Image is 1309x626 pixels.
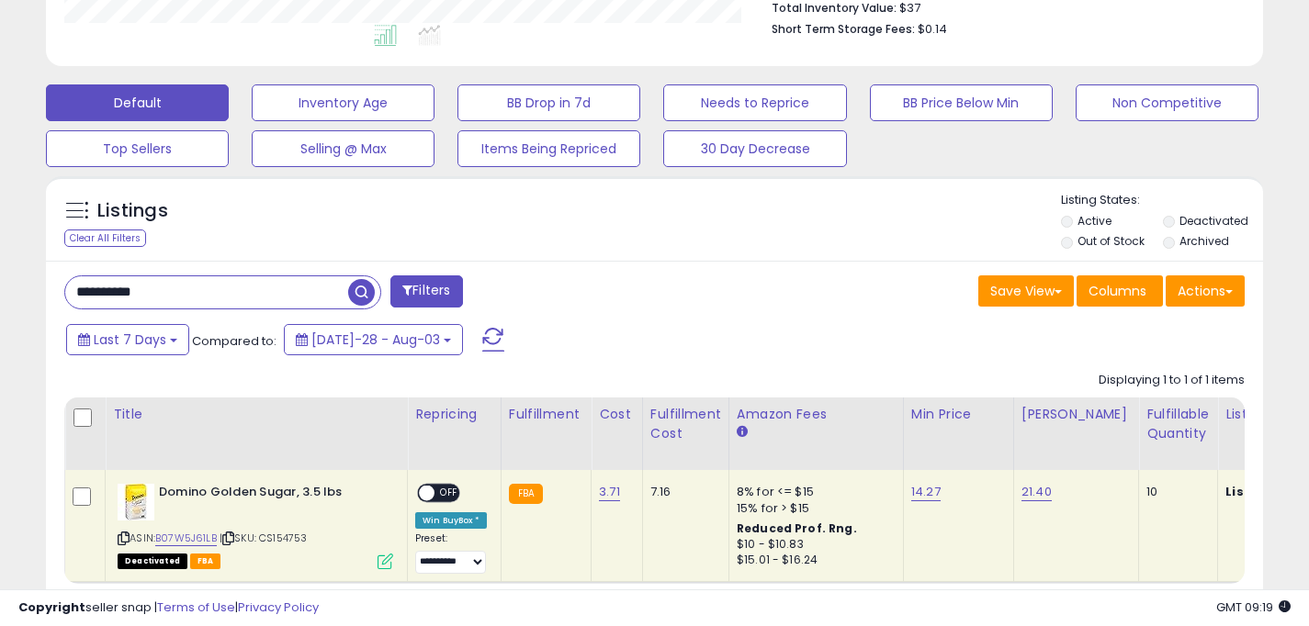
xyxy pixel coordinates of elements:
img: 41r7m2KhQKL._SL40_.jpg [118,484,154,520]
b: Reduced Prof. Rng. [737,520,857,536]
small: Amazon Fees. [737,424,748,441]
div: $10 - $10.83 [737,537,889,553]
span: Columns [1089,282,1146,300]
button: Default [46,84,229,121]
div: seller snap | | [18,599,319,617]
button: BB Drop in 7d [457,84,640,121]
button: Top Sellers [46,130,229,167]
div: 8% for <= $15 [737,484,889,500]
label: Out of Stock [1078,233,1145,249]
label: Active [1078,213,1112,229]
span: OFF [434,486,464,501]
div: Fulfillment [509,405,583,424]
a: B07W5J61LB [155,531,217,546]
span: | SKU: CS154753 [220,531,308,545]
div: ASIN: [118,484,393,567]
button: BB Price Below Min [870,84,1053,121]
b: Short Term Storage Fees: [772,21,915,37]
button: Inventory Age [252,84,434,121]
div: [PERSON_NAME] [1021,405,1131,424]
div: 15% for > $15 [737,500,889,517]
div: Displaying 1 to 1 of 1 items [1099,372,1245,389]
a: 21.40 [1021,483,1052,501]
div: Clear All Filters [64,229,146,247]
b: Domino Golden Sugar, 3.5 lbs [159,484,382,506]
button: Needs to Reprice [663,84,846,121]
b: Listed Price: [1225,483,1309,500]
div: Cost [599,405,635,424]
button: [DATE]-28 - Aug-03 [284,324,463,355]
a: Terms of Use [157,598,235,616]
button: Items Being Repriced [457,130,640,167]
span: Compared to: [192,332,276,350]
div: Fulfillable Quantity [1146,405,1210,443]
span: $0.14 [918,20,947,38]
span: Last 7 Days [94,330,166,349]
h5: Listings [97,198,168,224]
button: Actions [1166,275,1245,307]
small: FBA [509,484,543,504]
span: 2025-08-11 09:19 GMT [1216,598,1291,616]
span: All listings that are unavailable for purchase on Amazon for any reason other than out-of-stock [118,553,187,569]
div: Win BuyBox * [415,512,487,529]
span: FBA [190,553,221,569]
button: Non Competitive [1076,84,1258,121]
div: Title [113,405,400,424]
div: Repricing [415,405,493,424]
div: $15.01 - $16.24 [737,553,889,568]
button: 30 Day Decrease [663,130,846,167]
div: Fulfillment Cost [650,405,721,443]
button: Columns [1077,275,1163,307]
div: Preset: [415,532,487,574]
label: Archived [1179,233,1229,249]
div: Amazon Fees [737,405,896,424]
strong: Copyright [18,598,85,616]
div: 10 [1146,484,1203,500]
p: Listing States: [1061,192,1263,209]
a: 3.71 [599,483,620,501]
span: [DATE]-28 - Aug-03 [311,330,440,349]
button: Filters [390,275,462,307]
div: Min Price [911,405,1006,424]
div: 7.16 [650,484,715,500]
label: Deactivated [1179,213,1248,229]
button: Selling @ Max [252,130,434,167]
a: 14.27 [911,483,941,501]
a: Privacy Policy [238,598,319,616]
button: Last 7 Days [66,324,189,355]
button: Save View [978,275,1074,307]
